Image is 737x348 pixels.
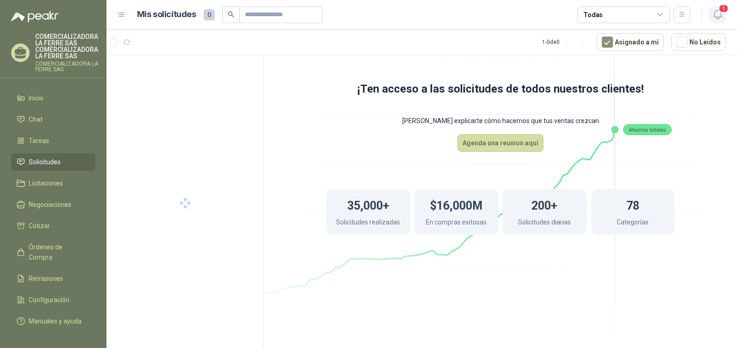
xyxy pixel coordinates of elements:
span: Configuración [29,295,69,305]
span: Solicitudes [29,157,61,167]
span: 0 [204,9,215,20]
a: Negociaciones [11,196,95,213]
button: No Leídos [671,33,726,51]
span: Chat [29,114,43,124]
p: Categorías [617,217,649,230]
div: Todas [583,10,603,20]
h1: Mis solicitudes [137,8,196,21]
a: Remisiones [11,270,95,287]
a: Configuración [11,291,95,309]
p: Solicitudes diarias [518,217,571,230]
h1: $16,000M [430,194,482,215]
button: Agenda una reunion aquí [457,134,543,152]
p: Solicitudes realizadas [336,217,400,230]
a: Tareas [11,132,95,149]
span: Manuales y ayuda [29,316,81,326]
a: Manuales y ayuda [11,312,95,330]
button: Asignado a mi [597,33,664,51]
p: En compras exitosas [426,217,487,230]
a: Licitaciones [11,174,95,192]
span: Licitaciones [29,178,63,188]
a: Cotizar [11,217,95,235]
h1: 35,000+ [347,194,389,215]
span: Inicio [29,93,44,103]
button: 1 [709,6,726,23]
span: Remisiones [29,273,63,284]
a: Inicio [11,89,95,107]
span: 1 [718,4,729,13]
p: COMERCIALIZADORA LA FERRE SAS COMERCIALIZADORA LA FERRE SAS [35,33,98,59]
h1: 78 [626,194,639,215]
p: COMERCIALIZADORA LA FERRE SAS [35,61,98,72]
a: Solicitudes [11,153,95,171]
span: search [228,11,234,18]
span: Tareas [29,136,49,146]
span: Negociaciones [29,199,71,210]
a: Órdenes de Compra [11,238,95,266]
h1: 200+ [531,194,557,215]
img: Logo peakr [11,11,58,22]
a: Chat [11,111,95,128]
div: 1 - 0 de 0 [542,35,589,50]
span: Cotizar [29,221,50,231]
span: Órdenes de Compra [29,242,87,262]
